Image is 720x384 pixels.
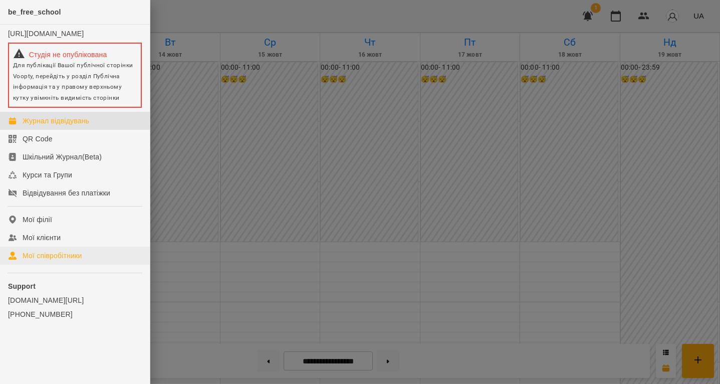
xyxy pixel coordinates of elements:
a: [DOMAIN_NAME][URL] [8,295,142,305]
a: [URL][DOMAIN_NAME] [8,30,84,38]
span: be_free_school [8,8,61,16]
div: Курси та Групи [23,170,72,180]
span: Для публікації Вашої публічної сторінки Voopty, перейдіть у розділ Публічна інформація та у право... [13,62,133,101]
div: QR Code [23,134,53,144]
div: Мої клієнти [23,233,61,243]
div: Мої філії [23,215,52,225]
div: Мої співробітники [23,251,82,261]
a: [PHONE_NUMBER] [8,309,142,319]
div: Журнал відвідувань [23,116,89,126]
div: Шкільний Журнал(Beta) [23,152,102,162]
div: Студія не опублікована [13,48,137,60]
p: Support [8,281,142,291]
div: Відвідування без платіжки [23,188,110,198]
